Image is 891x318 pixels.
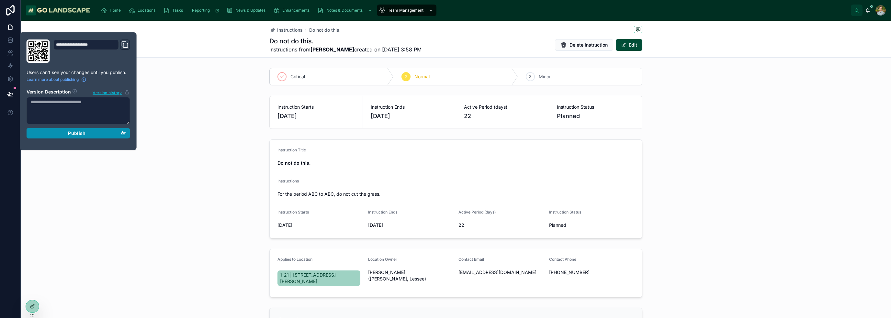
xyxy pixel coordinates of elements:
[570,42,608,48] span: Delete Instruction
[368,257,397,262] span: Location Owner
[458,210,496,214] span: Active Period (days)
[277,210,309,214] span: Instruction Starts
[290,73,305,80] span: Critical
[371,104,448,110] span: Instruction Ends
[555,39,613,51] button: Delete Instruction
[96,3,851,17] div: scrollable content
[277,27,303,33] span: Instructions
[27,77,79,82] span: Learn more about publishing
[277,257,312,262] span: Applies to Location
[277,148,306,152] span: Instruction Title
[464,112,541,121] span: 22
[27,89,71,96] h2: Version Description
[235,8,265,13] span: News & Updates
[277,222,363,228] span: [DATE]
[368,222,454,228] span: [DATE]
[458,257,484,262] span: Contact Email
[127,5,160,16] a: Locations
[93,89,122,95] span: Version history
[110,8,121,13] span: Home
[54,39,130,63] div: Domain and Custom Link
[68,130,85,136] span: Publish
[269,27,303,33] a: Instructions
[616,39,642,51] button: Edit
[277,104,355,110] span: Instruction Starts
[549,257,576,262] span: Contact Phone
[27,128,130,138] button: Publish
[549,210,581,214] span: Instruction Status
[138,8,155,13] span: Locations
[27,77,86,82] a: Learn more about publishing
[92,89,130,96] button: Version history
[161,5,187,16] a: Tasks
[269,37,422,46] h1: Do not do this.
[277,179,299,183] span: Instructions
[539,73,551,80] span: Minor
[280,272,358,285] span: 1-21 | [STREET_ADDRESS][PERSON_NAME]
[27,69,130,76] p: Users can't see your changes until you publish.
[405,74,407,79] span: 2
[172,8,183,13] span: Tasks
[271,5,314,16] a: Enhancements
[414,73,430,80] span: Normal
[277,270,360,286] a: 1-21 | [STREET_ADDRESS][PERSON_NAME]
[458,269,544,276] span: [EMAIL_ADDRESS][DOMAIN_NAME]
[192,8,210,13] span: Reporting
[464,104,541,110] span: Active Period (days)
[557,104,634,110] span: Instruction Status
[315,5,376,16] a: Notes & Documents
[549,222,635,228] span: Planned
[368,210,397,214] span: Instruction Ends
[326,8,363,13] span: Notes & Documents
[529,74,531,79] span: 3
[309,27,341,33] a: Do not do this.
[458,222,544,228] span: 22
[99,5,125,16] a: Home
[310,46,354,53] strong: [PERSON_NAME]
[26,5,90,16] img: App logo
[277,191,634,197] span: For the period ABC to ABC, do not cut the grass.
[277,112,355,121] span: [DATE]
[549,269,635,276] span: [PHONE_NUMBER]
[557,112,634,121] span: Planned
[371,112,448,121] span: [DATE]
[269,46,422,53] span: Instructions from created on [DATE] 3:58 PM
[224,5,270,16] a: News & Updates
[377,5,436,16] a: Team Management
[277,160,310,166] strong: Do not do this.
[388,8,423,13] span: Team Management
[282,8,310,13] span: Enhancements
[189,5,223,16] a: Reporting
[368,269,454,282] span: [PERSON_NAME] ([PERSON_NAME], Lessee)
